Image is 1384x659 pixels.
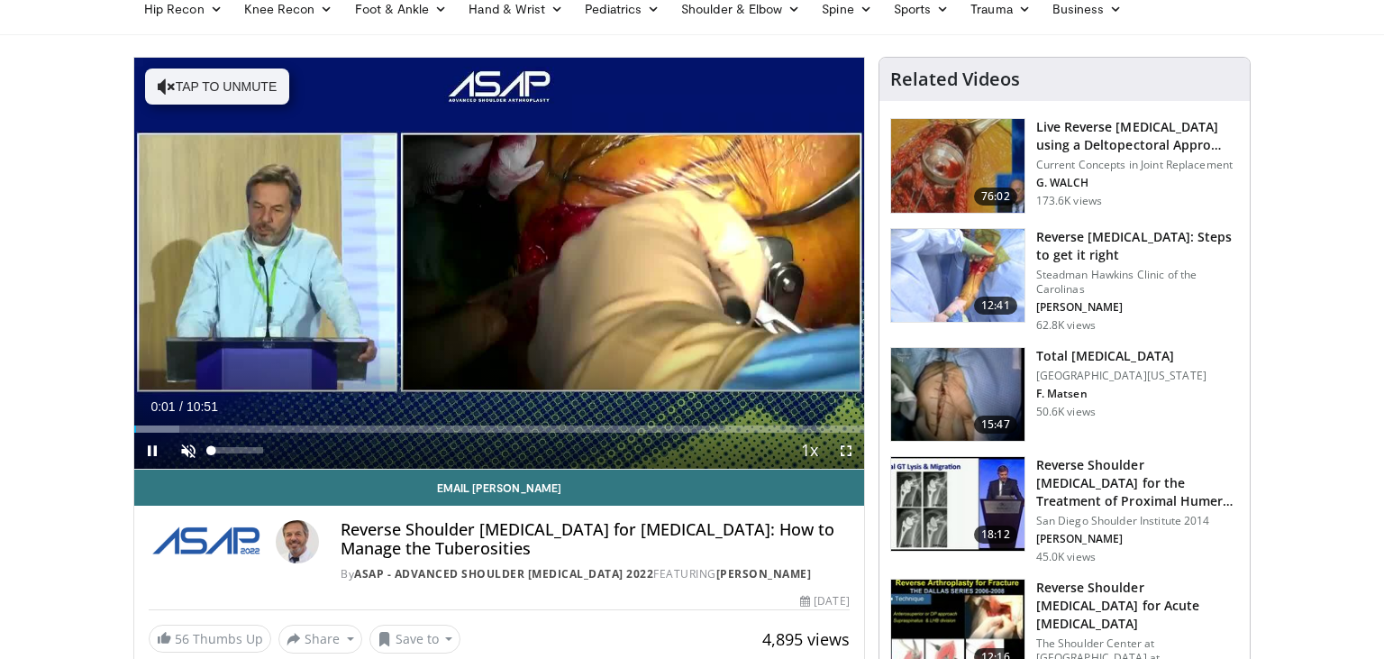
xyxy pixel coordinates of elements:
a: 76:02 Live Reverse [MEDICAL_DATA] using a Deltopectoral Appro… Current Concepts in Joint Replacem... [890,118,1239,214]
video-js: Video Player [134,58,864,470]
h3: Reverse Shoulder [MEDICAL_DATA] for Acute [MEDICAL_DATA] [1036,579,1239,633]
a: [PERSON_NAME] [716,566,812,581]
a: 15:47 Total [MEDICAL_DATA] [GEOGRAPHIC_DATA][US_STATE] F. Matsen 50.6K views [890,347,1239,443]
a: 18:12 Reverse Shoulder [MEDICAL_DATA] for the Treatment of Proximal Humeral … San Diego Shoulder ... [890,456,1239,564]
div: [DATE] [800,593,849,609]
span: 10:51 [187,399,218,414]
img: Q2xRg7exoPLTwO8X4xMDoxOjA4MTsiGN.150x105_q85_crop-smart_upscale.jpg [891,457,1024,551]
p: [PERSON_NAME] [1036,532,1239,546]
span: 4,895 views [762,628,850,650]
span: 56 [175,630,189,647]
span: 0:01 [150,399,175,414]
button: Share [278,625,362,654]
h4: Related Videos [890,69,1020,90]
button: Tap to unmute [145,69,289,105]
p: [PERSON_NAME] [1036,300,1239,315]
button: Fullscreen [828,433,864,469]
p: G. WALCH [1036,176,1239,190]
img: ASAP - Advanced Shoulder ArthroPlasty 2022 [149,520,269,563]
p: San Diego Shoulder Institute 2014 [1036,514,1239,528]
span: / [179,399,183,414]
button: Pause [134,433,170,469]
button: Save to [369,625,461,654]
a: 12:41 Reverse [MEDICAL_DATA]: Steps to get it right Steadman Hawkins Clinic of the Carolinas [PER... [890,228,1239,333]
button: Unmute [170,433,206,469]
a: 56 Thumbs Up [149,625,271,653]
a: ASAP - Advanced Shoulder [MEDICAL_DATA] 2022 [354,566,653,581]
h3: Live Reverse [MEDICAL_DATA] using a Deltopectoral Appro… [1036,118,1239,154]
img: 38826_0000_3.png.150x105_q85_crop-smart_upscale.jpg [891,348,1024,442]
h3: Reverse Shoulder [MEDICAL_DATA] for the Treatment of Proximal Humeral … [1036,456,1239,510]
span: 15:47 [974,416,1017,434]
p: 45.0K views [1036,550,1096,564]
h3: Total [MEDICAL_DATA] [1036,347,1206,365]
p: 173.6K views [1036,194,1102,208]
p: 62.8K views [1036,318,1096,333]
div: Volume Level [211,447,262,453]
h4: Reverse Shoulder [MEDICAL_DATA] for [MEDICAL_DATA]: How to Manage the Tuberosities [341,520,849,559]
div: By FEATURING [341,566,849,582]
div: Progress Bar [134,426,864,433]
img: 326034_0000_1.png.150x105_q85_crop-smart_upscale.jpg [891,229,1024,323]
span: 12:41 [974,297,1017,315]
p: [GEOGRAPHIC_DATA][US_STATE] [1036,369,1206,383]
p: Current Concepts in Joint Replacement [1036,158,1239,172]
span: 18:12 [974,526,1017,544]
a: Email [PERSON_NAME] [134,470,864,506]
span: 76:02 [974,188,1017,206]
img: 684033_3.png.150x105_q85_crop-smart_upscale.jpg [891,119,1024,213]
p: Steadman Hawkins Clinic of the Carolinas [1036,268,1239,297]
button: Playback Rate [792,433,828,469]
p: 50.6K views [1036,405,1096,419]
h3: Reverse [MEDICAL_DATA]: Steps to get it right [1036,228,1239,264]
img: Avatar [276,520,319,563]
p: F. Matsen [1036,387,1206,401]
